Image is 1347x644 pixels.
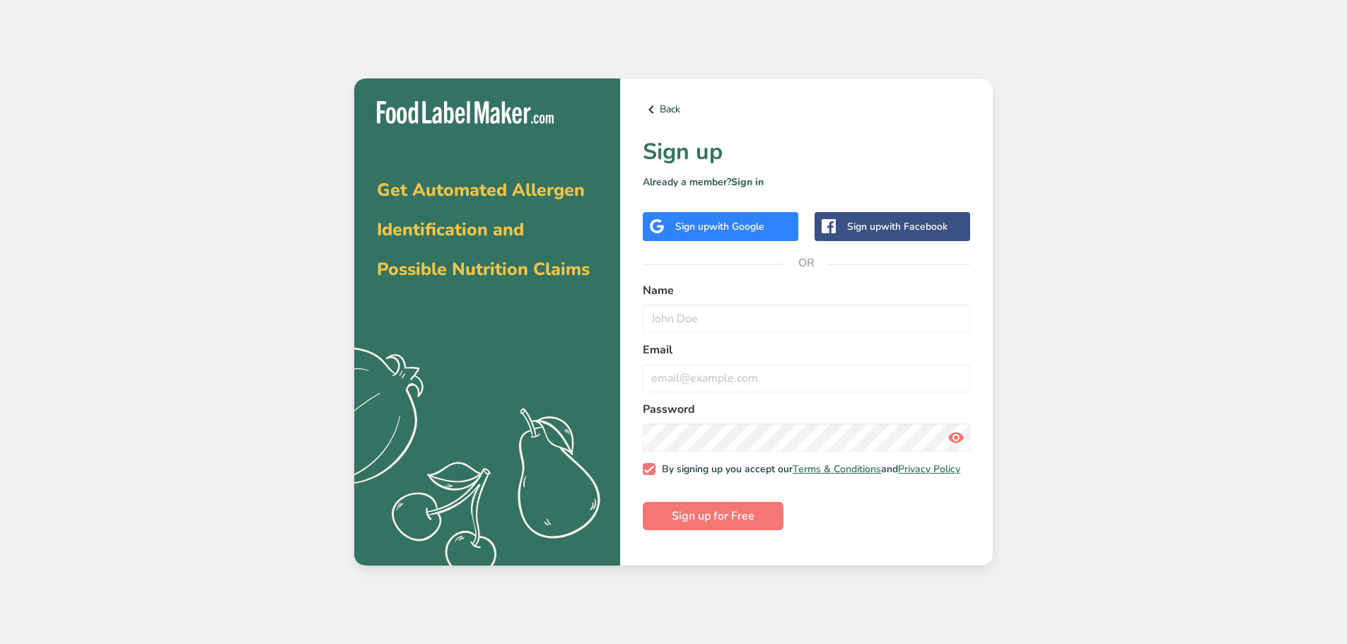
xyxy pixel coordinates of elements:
[643,101,970,118] a: Back
[655,463,961,476] span: By signing up you accept our and
[643,341,970,358] label: Email
[643,282,970,299] label: Name
[793,462,881,476] a: Terms & Conditions
[672,508,754,525] span: Sign up for Free
[643,135,970,169] h1: Sign up
[643,305,970,333] input: John Doe
[881,220,947,233] span: with Facebook
[709,220,764,233] span: with Google
[643,401,970,418] label: Password
[377,178,590,281] span: Get Automated Allergen Identification and Possible Nutrition Claims
[898,462,960,476] a: Privacy Policy
[643,175,970,189] p: Already a member?
[731,175,764,189] a: Sign in
[643,502,783,530] button: Sign up for Free
[675,219,764,234] div: Sign up
[847,219,947,234] div: Sign up
[377,101,554,124] img: Food Label Maker
[786,242,828,284] span: OR
[643,364,970,392] input: email@example.com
